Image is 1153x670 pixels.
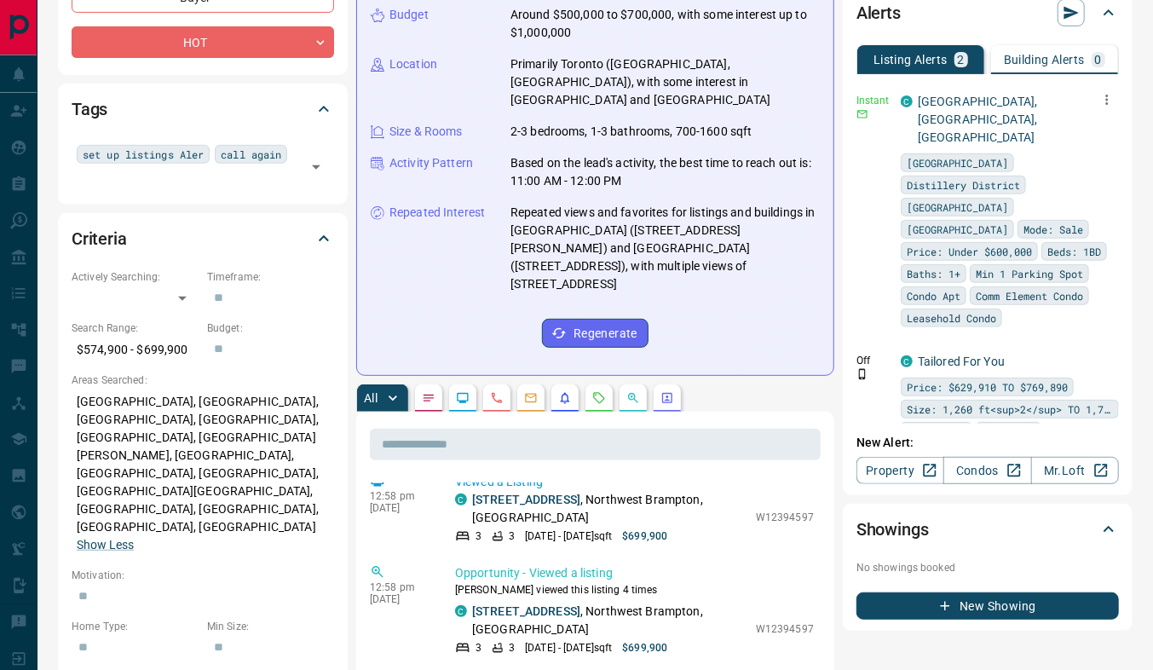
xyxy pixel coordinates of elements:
[72,89,334,130] div: Tags
[660,391,674,405] svg: Agent Actions
[221,146,281,163] span: call again
[304,155,328,179] button: Open
[509,528,515,544] p: 3
[856,509,1119,550] div: Showings
[907,243,1032,260] span: Price: Under $600,000
[472,493,580,506] a: [STREET_ADDRESS]
[982,423,1035,440] span: Baths: 3+
[422,391,435,405] svg: Notes
[455,564,814,582] p: Opportunity - Viewed a listing
[509,640,515,656] p: 3
[756,510,814,525] p: W12394597
[524,391,538,405] svg: Emails
[873,54,948,66] p: Listing Alerts
[389,123,463,141] p: Size & Rooms
[592,391,606,405] svg: Requests
[856,560,1119,575] p: No showings booked
[558,391,572,405] svg: Listing Alerts
[207,321,334,336] p: Budget:
[456,391,470,405] svg: Lead Browsing Activity
[958,54,965,66] p: 2
[856,592,1119,620] button: New Showing
[207,269,334,285] p: Timeframe:
[72,336,199,364] p: $574,900 - $699,900
[72,95,107,123] h2: Tags
[976,287,1083,304] span: Comm Element Condo
[976,265,1083,282] span: Min 1 Parking Spot
[472,604,580,618] a: [STREET_ADDRESS]
[77,536,134,554] button: Show Less
[1023,221,1083,238] span: Mode: Sale
[901,355,913,367] div: condos.ca
[525,528,612,544] p: [DATE] - [DATE] sqft
[72,321,199,336] p: Search Range:
[622,640,667,656] p: $699,900
[389,55,437,73] p: Location
[918,95,1037,144] a: [GEOGRAPHIC_DATA], [GEOGRAPHIC_DATA], [GEOGRAPHIC_DATA]
[907,287,960,304] span: Condo Apt
[364,392,378,404] p: All
[907,265,960,282] span: Baths: 1+
[1047,243,1101,260] span: Beds: 1BD
[622,528,667,544] p: $699,900
[907,154,1008,171] span: [GEOGRAPHIC_DATA]
[72,225,127,252] h2: Criteria
[370,502,429,514] p: [DATE]
[510,55,820,109] p: Primarily Toronto ([GEOGRAPHIC_DATA], [GEOGRAPHIC_DATA]), with some interest in [GEOGRAPHIC_DATA]...
[943,457,1031,484] a: Condos
[455,582,814,598] p: [PERSON_NAME] viewed this listing 4 times
[510,6,820,42] p: Around $500,000 to $700,000, with some interest up to $1,000,000
[472,603,747,638] p: , Northwest Brampton, [GEOGRAPHIC_DATA]
[72,568,334,583] p: Motivation:
[455,473,814,491] p: Viewed a Listing
[901,95,913,107] div: condos.ca
[856,434,1119,452] p: New Alert:
[907,199,1008,216] span: [GEOGRAPHIC_DATA]
[907,378,1068,396] span: Price: $629,910 TO $769,890
[370,593,429,605] p: [DATE]
[72,269,199,285] p: Actively Searching:
[856,516,929,543] h2: Showings
[389,154,473,172] p: Activity Pattern
[72,619,199,634] p: Home Type:
[455,494,467,505] div: condos.ca
[907,309,996,326] span: Leasehold Condo
[370,490,429,502] p: 12:58 pm
[856,93,891,108] p: Instant
[907,401,1113,418] span: Size: 1,260 ft<sup>2</sup> TO 1,758 ft<sup>2</sup>
[490,391,504,405] svg: Calls
[389,204,485,222] p: Repeated Interest
[72,218,334,259] div: Criteria
[525,640,612,656] p: [DATE] - [DATE] sqft
[476,640,481,656] p: 3
[907,221,1008,238] span: [GEOGRAPHIC_DATA]
[72,388,334,559] p: [GEOGRAPHIC_DATA], [GEOGRAPHIC_DATA], [GEOGRAPHIC_DATA], [GEOGRAPHIC_DATA], [GEOGRAPHIC_DATA], [G...
[1095,54,1102,66] p: 0
[542,319,649,348] button: Regenerate
[918,355,1005,368] a: Tailored For You
[856,353,891,368] p: Off
[756,621,814,637] p: W12394597
[207,619,334,634] p: Min Size:
[72,26,334,58] div: HOT
[907,423,966,440] span: Beds: 3BD+
[389,6,429,24] p: Budget
[1031,457,1119,484] a: Mr.Loft
[472,491,747,527] p: , Northwest Brampton, [GEOGRAPHIC_DATA]
[510,204,820,293] p: Repeated views and favorites for listings and buildings in [GEOGRAPHIC_DATA] ([STREET_ADDRESS][PE...
[370,581,429,593] p: 12:58 pm
[72,373,334,388] p: Areas Searched:
[455,605,467,617] div: condos.ca
[1004,54,1085,66] p: Building Alerts
[856,457,944,484] a: Property
[856,368,868,380] svg: Push Notification Only
[856,108,868,120] svg: Email
[83,146,204,163] span: set up listings Aler
[907,176,1020,193] span: Distillery District
[476,528,481,544] p: 3
[510,154,820,190] p: Based on the lead's activity, the best time to reach out is: 11:00 AM - 12:00 PM
[510,123,752,141] p: 2-3 bedrooms, 1-3 bathrooms, 700-1600 sqft
[626,391,640,405] svg: Opportunities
